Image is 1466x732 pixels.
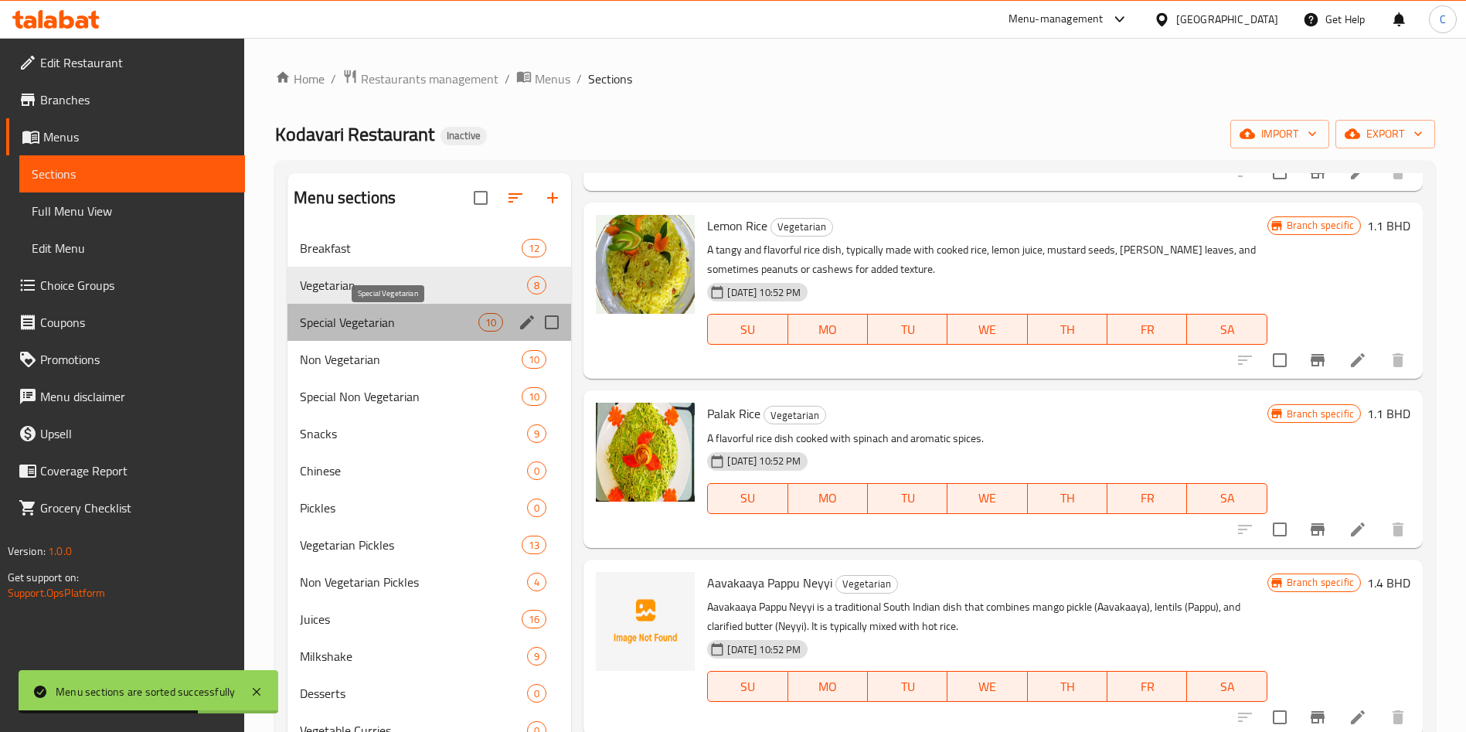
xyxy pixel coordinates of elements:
[528,501,546,516] span: 0
[43,128,233,146] span: Menus
[1299,511,1336,548] button: Branch-specific-item
[954,487,1021,509] span: WE
[32,239,233,257] span: Edit Menu
[287,489,571,526] div: Pickles0
[8,541,46,561] span: Version:
[48,541,72,561] span: 1.0.0
[1187,314,1267,345] button: SA
[287,341,571,378] div: Non Vegetarian10
[6,415,245,452] a: Upsell
[275,69,1435,89] nav: breadcrumb
[527,499,546,517] div: items
[287,526,571,563] div: Vegetarian Pickles13
[19,192,245,230] a: Full Menu View
[1349,351,1367,369] a: Edit menu item
[1114,318,1181,341] span: FR
[287,601,571,638] div: Juices16
[522,536,546,554] div: items
[361,70,498,88] span: Restaurants management
[1187,671,1267,702] button: SA
[770,218,833,237] div: Vegetarian
[596,572,695,671] img: Aavakaaya Pappu Neyyi
[6,489,245,526] a: Grocery Checklist
[1009,10,1104,29] div: Menu-management
[1299,342,1336,379] button: Branch-specific-item
[32,165,233,183] span: Sections
[1281,407,1360,421] span: Branch specific
[771,218,832,236] span: Vegetarian
[1243,124,1317,144] span: import
[19,230,245,267] a: Edit Menu
[287,415,571,452] div: Snacks9
[300,499,527,517] div: Pickles
[6,341,245,378] a: Promotions
[275,117,434,152] span: Kodavari Restaurant
[300,573,527,591] span: Non Vegetarian Pickles
[505,70,510,88] li: /
[300,350,522,369] div: Non Vegetarian
[287,563,571,601] div: Non Vegetarian Pickles4
[8,567,79,587] span: Get support on:
[954,318,1021,341] span: WE
[527,461,546,480] div: items
[6,44,245,81] a: Edit Restaurant
[874,318,941,341] span: TU
[1034,487,1101,509] span: TH
[300,424,527,443] div: Snacks
[40,499,233,517] span: Grocery Checklist
[40,90,233,109] span: Branches
[300,536,522,554] span: Vegetarian Pickles
[528,464,546,478] span: 0
[954,676,1021,698] span: WE
[497,179,534,216] span: Sort sections
[1281,575,1360,590] span: Branch specific
[535,70,570,88] span: Menus
[6,81,245,118] a: Branches
[788,671,868,702] button: MO
[527,573,546,591] div: items
[1440,11,1446,28] span: C
[1187,483,1267,514] button: SA
[300,610,522,628] span: Juices
[287,638,571,675] div: Milkshake9
[1367,215,1410,237] h6: 1.1 BHD
[528,575,546,590] span: 4
[287,304,571,341] div: Special Vegetarian10edit
[331,70,336,88] li: /
[342,69,498,89] a: Restaurants management
[300,387,522,406] span: Special Non Vegetarian
[300,684,527,703] div: Desserts
[1230,120,1329,148] button: import
[707,314,787,345] button: SU
[1193,487,1260,509] span: SA
[1028,483,1107,514] button: TH
[836,575,897,593] span: Vegetarian
[1335,120,1435,148] button: export
[794,318,862,341] span: MO
[947,671,1027,702] button: WE
[868,314,947,345] button: TU
[527,647,546,666] div: items
[707,214,767,237] span: Lemon Rice
[516,69,570,89] a: Menus
[1348,124,1423,144] span: export
[596,403,695,502] img: Palak Rice
[1176,11,1278,28] div: [GEOGRAPHIC_DATA]
[534,179,571,216] button: Add section
[522,350,546,369] div: items
[1349,520,1367,539] a: Edit menu item
[868,671,947,702] button: TU
[588,70,632,88] span: Sections
[6,452,245,489] a: Coverage Report
[522,241,546,256] span: 12
[788,483,868,514] button: MO
[528,649,546,664] span: 9
[1034,676,1101,698] span: TH
[721,642,807,657] span: [DATE] 10:52 PM
[300,647,527,666] span: Milkshake
[874,487,941,509] span: TU
[874,676,941,698] span: TU
[522,387,546,406] div: items
[522,610,546,628] div: items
